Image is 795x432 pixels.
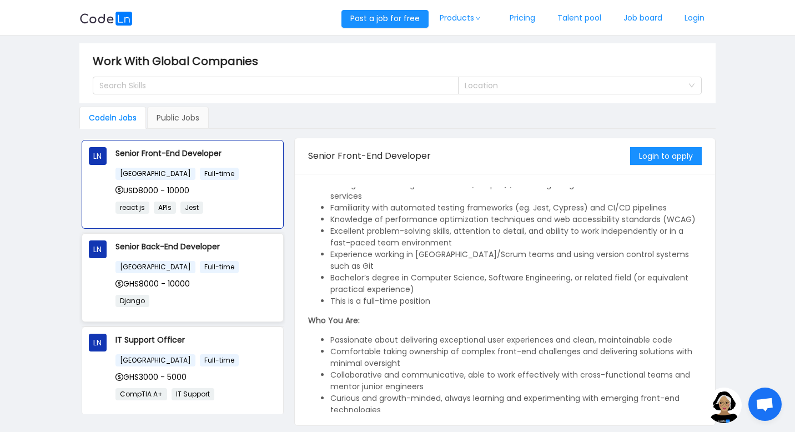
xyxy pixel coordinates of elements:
[330,369,701,393] li: Collaborative and communicative, able to work effectively with cross-functional teams and mentor ...
[688,82,695,90] i: icon: down
[115,278,190,289] span: GHS8000 - 10000
[115,334,276,346] p: IT Support Officer
[706,388,742,423] img: ground.ddcf5dcf.png
[115,388,167,400] span: CompTIA A+
[115,202,149,214] span: react js
[330,295,701,307] li: This is a full-time position
[93,240,102,258] span: LN
[630,147,702,165] button: Login to apply
[115,371,187,383] span: GHS3000 - 5000
[330,346,701,369] li: Comfortable taking ownership of complex front-end challenges and delivering solutions with minima...
[115,373,123,381] i: icon: dollar
[180,202,203,214] span: Jest
[330,179,701,202] li: Strong understanding of RESTful APIs, GraphQL, and integrating front-end with back-end services
[308,149,431,162] span: Senior Front-End Developer
[172,388,214,400] span: IT Support
[115,261,195,273] span: [GEOGRAPHIC_DATA]
[330,272,701,295] li: Bachelor’s degree in Computer Science, Software Engineering, or related field (or equivalent prac...
[93,147,102,165] span: LN
[465,80,683,91] div: Location
[200,168,239,180] span: Full-time
[93,334,102,351] span: LN
[115,186,123,194] i: icon: dollar
[330,249,701,272] li: Experience working in [GEOGRAPHIC_DATA]/Scrum teams and using version control systems such as Git
[115,295,149,307] span: Django
[748,388,782,421] div: Open chat
[115,354,195,366] span: [GEOGRAPHIC_DATA]
[115,168,195,180] span: [GEOGRAPHIC_DATA]
[147,107,209,129] div: Public Jobs
[308,315,360,326] strong: Who You Are:
[115,147,276,159] p: Senior Front-End Developer
[115,240,276,253] p: Senior Back-End Developer
[330,214,701,225] li: Knowledge of performance optimization techniques and web accessibility standards (WCAG)
[330,334,701,346] li: Passionate about delivering exceptional user experiences and clean, maintainable code
[330,393,701,416] li: Curious and growth-minded, always learning and experimenting with emerging front-end technologies
[200,261,239,273] span: Full-time
[341,13,429,24] a: Post a job for free
[330,225,701,249] li: Excellent problem-solving skills, attention to detail, and ability to work independently or in a ...
[154,202,176,214] span: APIs
[200,354,239,366] span: Full-time
[475,16,481,21] i: icon: down
[79,107,146,129] div: Codeln Jobs
[99,80,442,91] div: Search Skills
[79,12,133,26] img: logobg.f302741d.svg
[341,10,429,28] button: Post a job for free
[330,202,701,214] li: Familiarity with automated testing frameworks (eg. Jest, Cypress) and CI/CD pipelines
[93,52,265,70] span: Work With Global Companies
[115,185,189,196] span: USD8000 - 10000
[115,280,123,288] i: icon: dollar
